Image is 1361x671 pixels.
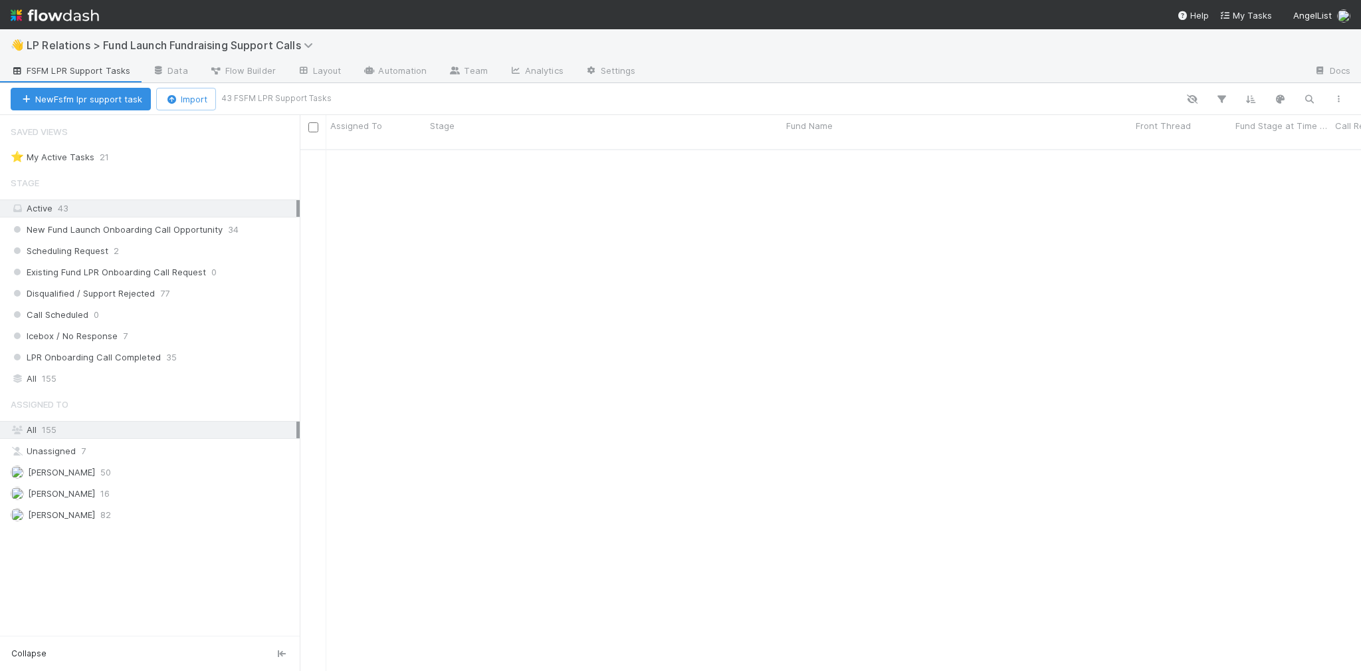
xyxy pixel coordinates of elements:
span: 34 [228,221,239,238]
span: My Tasks [1219,10,1272,21]
span: [PERSON_NAME] [28,467,95,477]
span: 155 [42,424,56,435]
span: 7 [123,328,128,344]
img: avatar_6177bb6d-328c-44fd-b6eb-4ffceaabafa4.png [1337,9,1350,23]
span: 0 [94,307,99,323]
span: FSFM LPR Support Tasks [11,64,130,77]
button: NewFsfm lpr support task [11,88,151,110]
span: 21 [100,149,122,166]
span: Front Thread [1136,119,1191,132]
span: Collapse [11,648,47,660]
span: LPR Onboarding Call Completed [11,349,161,366]
input: Toggle All Rows Selected [308,122,318,132]
span: 50 [100,464,111,481]
a: Automation [352,61,437,82]
span: [PERSON_NAME] [28,509,95,520]
img: avatar_26a72cff-d2f6-445f-be4d-79d164590882.png [11,487,24,500]
span: Saved Views [11,118,68,145]
span: Flow Builder [209,64,276,77]
button: Import [156,88,216,110]
span: 35 [166,349,177,366]
a: Analytics [498,61,574,82]
a: Flow Builder [199,61,286,82]
span: 7 [81,443,86,460]
span: 155 [42,370,56,387]
img: avatar_6177bb6d-328c-44fd-b6eb-4ffceaabafa4.png [11,508,24,521]
span: [PERSON_NAME] [28,488,95,499]
span: 77 [160,285,169,302]
span: Scheduling Request [11,243,108,259]
span: Existing Fund LPR Onboarding Call Request [11,264,206,281]
div: Active [11,200,296,217]
span: New Fund Launch Onboarding Call Opportunity [11,221,223,238]
span: Stage [430,119,455,132]
div: Help [1177,9,1209,22]
span: 16 [100,485,110,502]
a: Layout [286,61,352,82]
a: Data [141,61,198,82]
span: Disqualified / Support Rejected [11,285,155,302]
a: Settings [574,61,647,82]
span: 82 [100,507,111,523]
span: Fund Stage at Time of Call [1235,119,1328,132]
span: 0 [211,264,217,281]
span: Assigned To [11,391,68,418]
span: Call Scheduled [11,307,88,323]
span: ⭐ [11,151,24,162]
div: All [11,370,296,387]
a: My Tasks [1219,9,1272,22]
div: All [11,422,296,438]
div: Unassigned [11,443,296,460]
div: My Active Tasks [11,149,94,166]
span: Icebox / No Response [11,328,118,344]
small: 43 FSFM LPR Support Tasks [221,92,332,104]
img: logo-inverted-e16ddd16eac7371096b0.svg [11,4,99,27]
span: Stage [11,170,39,196]
span: 43 [58,203,68,213]
span: LP Relations > Fund Launch Fundraising Support Calls [27,39,320,52]
span: Fund Name [786,119,833,132]
a: Docs [1303,61,1361,82]
span: AngelList [1293,10,1332,21]
img: avatar_218ae7b5-dcd5-4ccc-b5d5-7cc00ae2934f.png [11,466,24,479]
span: 2 [114,243,119,259]
span: Assigned To [330,119,382,132]
span: 👋 [11,39,24,51]
a: Team [437,61,498,82]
